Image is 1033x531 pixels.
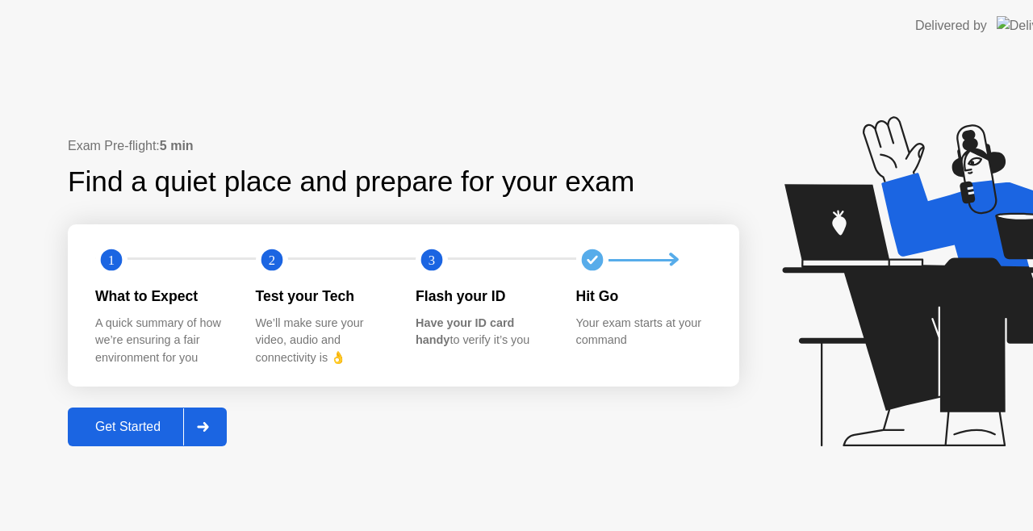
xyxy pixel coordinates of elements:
[416,315,550,349] div: to verify it’s you
[68,136,739,156] div: Exam Pre-flight:
[256,286,391,307] div: Test your Tech
[576,286,711,307] div: Hit Go
[268,253,274,268] text: 2
[429,253,435,268] text: 3
[915,16,987,36] div: Delivered by
[95,286,230,307] div: What to Expect
[95,315,230,367] div: A quick summary of how we’re ensuring a fair environment for you
[73,420,183,434] div: Get Started
[68,161,637,203] div: Find a quiet place and prepare for your exam
[256,315,391,367] div: We’ll make sure your video, audio and connectivity is 👌
[416,316,514,347] b: Have your ID card handy
[68,408,227,446] button: Get Started
[160,139,194,153] b: 5 min
[108,253,115,268] text: 1
[576,315,711,349] div: Your exam starts at your command
[416,286,550,307] div: Flash your ID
